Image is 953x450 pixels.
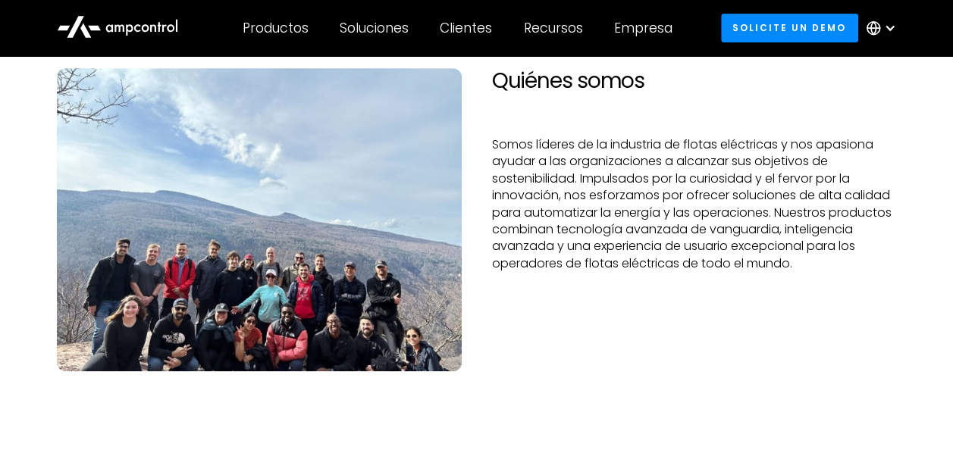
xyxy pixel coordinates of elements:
div: Soluciones [340,20,409,36]
div: Recursos [523,20,582,36]
div: Productos [243,20,309,36]
div: Clientes [440,20,492,36]
div: Empresa [614,20,672,36]
p: Somos líderes de la industria de flotas eléctricas y nos apasiona ayudar a las organizaciones a a... [492,136,896,272]
a: Solicite un demo [721,14,858,42]
h2: Quiénes somos [492,68,896,94]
